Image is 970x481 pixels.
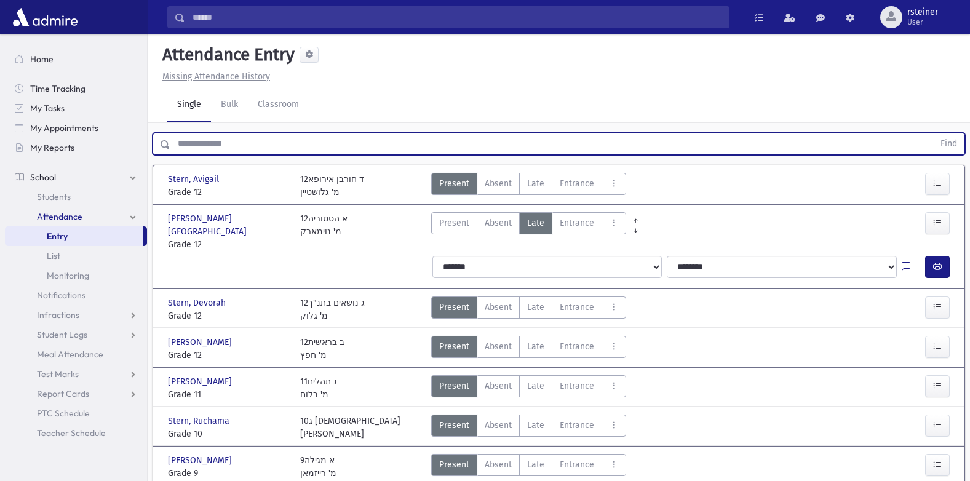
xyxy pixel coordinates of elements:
[560,380,594,392] span: Entrance
[5,266,147,285] a: Monitoring
[168,415,232,427] span: Stern, Ruchama
[157,71,270,82] a: Missing Attendance History
[168,238,288,251] span: Grade 12
[5,118,147,138] a: My Appointments
[168,388,288,401] span: Grade 11
[185,6,729,28] input: Search
[168,173,221,186] span: Stern, Avigail
[5,187,147,207] a: Students
[300,336,344,362] div: 12ב בראשית מ' חפץ
[168,296,228,309] span: Stern, Devorah
[37,329,87,340] span: Student Logs
[5,246,147,266] a: List
[167,88,211,122] a: Single
[485,217,512,229] span: Absent
[168,186,288,199] span: Grade 12
[47,270,89,281] span: Monitoring
[30,54,54,65] span: Home
[37,211,82,222] span: Attendance
[211,88,248,122] a: Bulk
[527,301,544,314] span: Late
[5,344,147,364] a: Meal Attendance
[5,98,147,118] a: My Tasks
[300,212,348,251] div: 12א הסטוריה מ' נוימארק
[162,71,270,82] u: Missing Attendance History
[907,7,938,17] span: rsteiner
[5,364,147,384] a: Test Marks
[47,231,68,242] span: Entry
[5,79,147,98] a: Time Tracking
[300,415,400,440] div: 10ג [DEMOGRAPHIC_DATA] [PERSON_NAME]
[560,217,594,229] span: Entrance
[30,172,56,183] span: School
[300,173,364,199] div: 12ד חורבן אירופא מ' גלושטיין
[5,138,147,157] a: My Reports
[168,454,234,467] span: [PERSON_NAME]
[37,290,85,301] span: Notifications
[527,419,544,432] span: Late
[37,368,79,380] span: Test Marks
[439,419,469,432] span: Present
[300,296,365,322] div: 12ג נושאים בתנ"ך מ' גלוק
[439,301,469,314] span: Present
[485,301,512,314] span: Absent
[5,167,147,187] a: School
[527,340,544,353] span: Late
[168,375,234,388] span: [PERSON_NAME]
[5,285,147,305] a: Notifications
[431,454,626,480] div: AttTypes
[933,133,964,154] button: Find
[5,49,147,69] a: Home
[560,177,594,190] span: Entrance
[431,375,626,401] div: AttTypes
[168,349,288,362] span: Grade 12
[485,340,512,353] span: Absent
[439,380,469,392] span: Present
[30,103,65,114] span: My Tasks
[485,380,512,392] span: Absent
[485,177,512,190] span: Absent
[560,340,594,353] span: Entrance
[485,419,512,432] span: Absent
[168,212,288,238] span: [PERSON_NAME][GEOGRAPHIC_DATA]
[527,177,544,190] span: Late
[527,217,544,229] span: Late
[5,325,147,344] a: Student Logs
[560,419,594,432] span: Entrance
[157,44,295,65] h5: Attendance Entry
[5,207,147,226] a: Attendance
[527,380,544,392] span: Late
[439,340,469,353] span: Present
[37,427,106,439] span: Teacher Schedule
[5,403,147,423] a: PTC Schedule
[439,177,469,190] span: Present
[248,88,309,122] a: Classroom
[5,423,147,443] a: Teacher Schedule
[30,122,98,133] span: My Appointments
[5,384,147,403] a: Report Cards
[431,212,626,251] div: AttTypes
[5,305,147,325] a: Infractions
[37,408,90,419] span: PTC Schedule
[439,458,469,471] span: Present
[30,83,85,94] span: Time Tracking
[37,388,89,399] span: Report Cards
[168,336,234,349] span: [PERSON_NAME]
[168,309,288,322] span: Grade 12
[431,415,626,440] div: AttTypes
[168,467,288,480] span: Grade 9
[37,309,79,320] span: Infractions
[37,349,103,360] span: Meal Attendance
[5,226,143,246] a: Entry
[439,217,469,229] span: Present
[907,17,938,27] span: User
[485,458,512,471] span: Absent
[560,301,594,314] span: Entrance
[30,142,74,153] span: My Reports
[168,427,288,440] span: Grade 10
[300,375,337,401] div: 11ג תהלים מ' בלום
[37,191,71,202] span: Students
[431,173,626,199] div: AttTypes
[10,5,81,30] img: AdmirePro
[300,454,336,480] div: 9א מגילה מ' רייזמאן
